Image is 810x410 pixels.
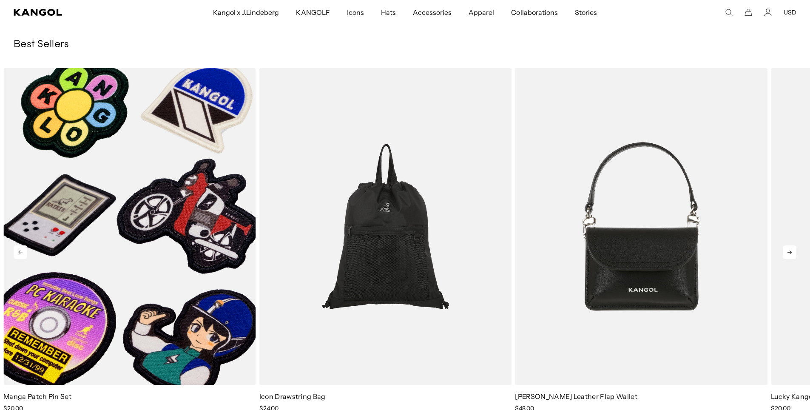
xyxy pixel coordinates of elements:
a: Manga Patch Pin Set [3,392,71,401]
button: Cart [745,9,752,16]
a: Account [764,9,772,16]
h3: Best Sellers [14,38,796,51]
a: [PERSON_NAME] Leather Flap Wallet [515,392,637,401]
img: Luna Leather Flap Wallet [515,68,767,385]
img: Icon Drawstring Bag [259,68,512,385]
a: Icon Drawstring Bag [259,392,326,401]
button: USD [784,9,796,16]
summary: Search here [725,9,733,16]
a: Kangol [14,9,141,16]
img: Manga Patch Pin Set [3,68,256,385]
